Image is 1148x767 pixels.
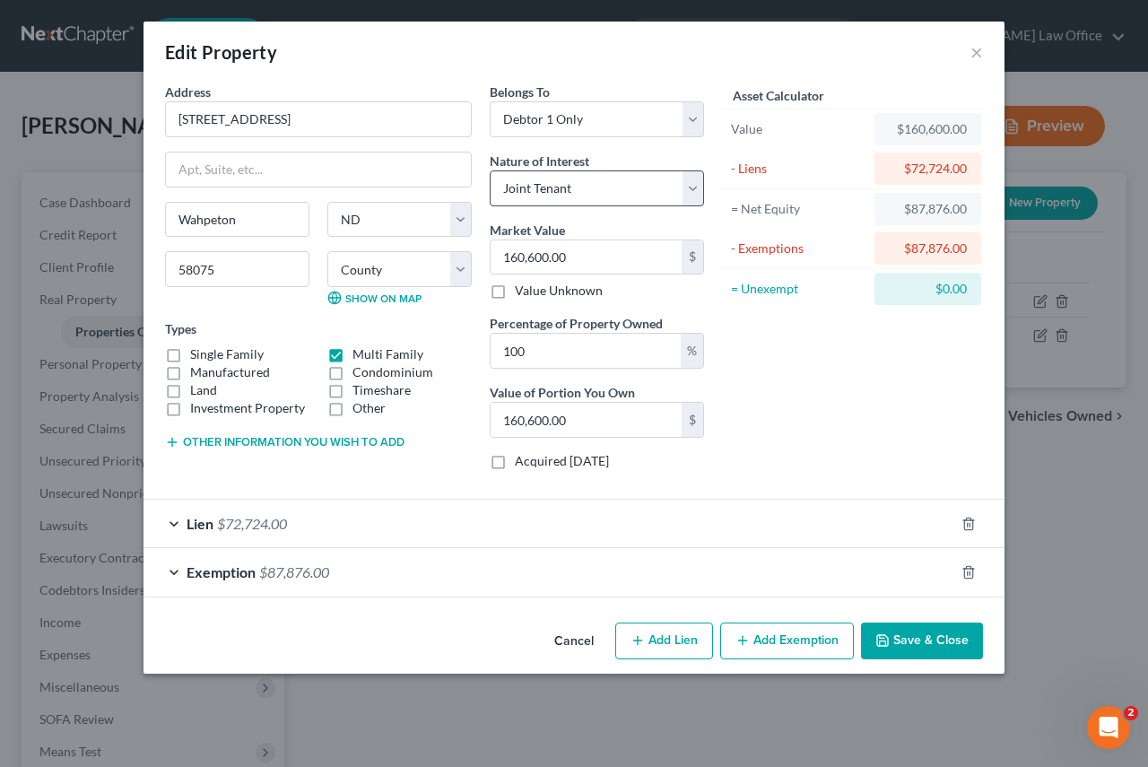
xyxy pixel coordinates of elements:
div: $87,876.00 [889,240,967,257]
div: $72,724.00 [889,160,967,178]
span: Lien [187,515,213,532]
div: = Net Equity [731,200,866,218]
span: 2 [1124,706,1138,720]
label: Single Family [190,345,264,363]
button: Cancel [540,624,608,660]
div: $87,876.00 [889,200,967,218]
div: $0.00 [889,280,967,298]
label: Asset Calculator [733,86,824,105]
input: Enter zip... [165,251,309,287]
button: × [970,41,983,63]
span: Address [165,84,211,100]
label: Investment Property [190,399,305,417]
label: Acquired [DATE] [515,452,609,470]
button: Other information you wish to add [165,435,404,449]
label: Percentage of Property Owned [490,314,663,333]
a: Show on Map [327,291,422,305]
label: Multi Family [352,345,423,363]
span: Exemption [187,563,256,580]
button: Save & Close [861,623,983,660]
label: Land [190,381,217,399]
span: $87,876.00 [259,563,329,580]
input: Enter city... [166,203,309,237]
label: Nature of Interest [490,152,589,170]
div: $ [682,403,703,437]
div: Edit Property [165,39,277,65]
div: - Exemptions [731,240,866,257]
div: % [681,334,703,368]
label: Value of Portion You Own [490,383,635,402]
label: Value Unknown [515,282,603,300]
label: Timeshare [352,381,411,399]
button: Add Exemption [720,623,854,660]
span: $72,724.00 [217,515,287,532]
label: Other [352,399,386,417]
label: Manufactured [190,363,270,381]
div: - Liens [731,160,866,178]
div: $ [682,240,703,275]
label: Condominium [352,363,433,381]
label: Market Value [490,221,565,240]
button: Add Lien [615,623,713,660]
div: = Unexempt [731,280,866,298]
span: Belongs To [490,84,550,100]
input: 0.00 [491,240,682,275]
input: Enter address... [166,102,471,136]
input: Apt, Suite, etc... [166,153,471,187]
div: Value [731,120,866,138]
label: Types [165,319,196,338]
iframe: Intercom live chat [1087,706,1130,749]
div: $160,600.00 [889,120,967,138]
input: 0.00 [491,334,681,368]
input: 0.00 [491,403,682,437]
